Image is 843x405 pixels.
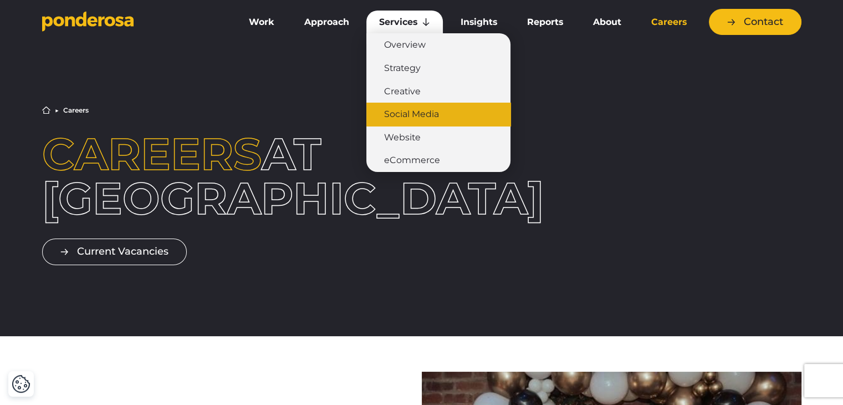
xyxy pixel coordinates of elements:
a: Go to homepage [42,11,219,33]
a: Creative [366,80,510,103]
a: Services [366,11,443,34]
li: Careers [63,107,89,114]
a: Website [366,126,510,149]
a: eCommerce [366,149,510,172]
li: ▶︎ [55,107,59,114]
a: Contact [709,9,801,35]
a: Insights [447,11,509,34]
h1: at [GEOGRAPHIC_DATA] [42,132,349,221]
a: Current Vacancies [42,239,187,265]
span: Careers [42,127,262,181]
a: Home [42,106,50,114]
a: Overview [366,33,510,57]
a: Work [236,11,287,34]
a: Strategy [366,57,510,80]
a: About [580,11,634,34]
a: Careers [638,11,699,34]
button: Cookie Settings [12,374,30,393]
a: Reports [514,11,576,34]
a: Approach [292,11,362,34]
a: Social Media [366,103,510,126]
img: Revisit consent button [12,374,30,393]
